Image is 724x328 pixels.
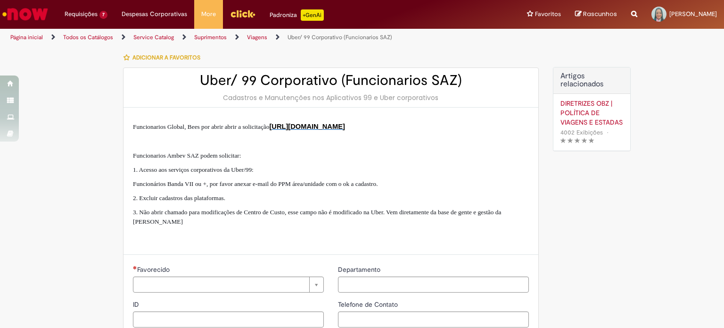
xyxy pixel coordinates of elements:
span: 1. Acesso aos serviços corporativos da Uber/99: [133,166,254,173]
span: Funcionarios Ambev SAZ podem solicitar: [133,152,241,159]
span: Funcionários Banda VII ou +, por favor anexar e-mail do PPM área/unidade com o ok a cadastro. [133,180,378,187]
span: Favoritos [535,9,561,19]
a: DIRETRIZES OBZ | POLÍTICA DE VIAGENS E ESTADAS [560,99,623,127]
p: +GenAi [301,9,324,21]
span: Departamento [338,265,382,274]
span: Funcionarios Global, Bees por abrir abrir a solicitação [133,123,346,130]
a: Rascunhos [575,10,617,19]
span: 7 [99,11,107,19]
span: More [201,9,216,19]
input: ID [133,311,324,328]
a: Página inicial [10,34,43,41]
button: Adicionar a Favoritos [123,48,206,67]
input: Departamento [338,277,529,293]
h2: Uber/ 99 Corporativo (Funcionarios SAZ) [133,73,529,88]
img: ServiceNow [1,5,49,24]
span: Rascunhos [583,9,617,18]
span: Requisições [65,9,98,19]
span: ID [133,300,141,309]
ul: Trilhas de página [7,29,476,46]
a: Viagens [247,34,267,41]
a: [URL][DOMAIN_NAME] [269,123,345,130]
span: Telefone de Contato [338,300,400,309]
span: 3. Não abrir chamado para modificações de Centro de Custo, esse campo não é modificado na Uber. V... [133,209,501,225]
div: Padroniza [270,9,324,21]
div: Cadastros e Manutenções nos Aplicativos 99 e Uber corporativos [133,93,529,102]
a: Limpar campo Favorecido [133,277,324,293]
img: click_logo_yellow_360x200.png [230,7,255,21]
a: Todos os Catálogos [63,34,113,41]
span: Adicionar a Favoritos [132,54,200,61]
span: Despesas Corporativas [122,9,187,19]
h3: Artigos relacionados [560,72,623,89]
span: • [605,126,610,139]
span: Necessários [133,266,137,269]
a: Service Catalog [133,34,174,41]
a: Uber/ 99 Corporativo (Funcionarios SAZ) [288,34,392,41]
span: 4002 Exibições [560,128,603,136]
span: 2. Excluir cadastros das plataformas. [133,194,225,202]
span: Necessários - Favorecido [137,265,172,274]
span: [PERSON_NAME] [669,10,717,18]
input: Telefone de Contato [338,311,529,328]
a: Suprimentos [194,34,227,41]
